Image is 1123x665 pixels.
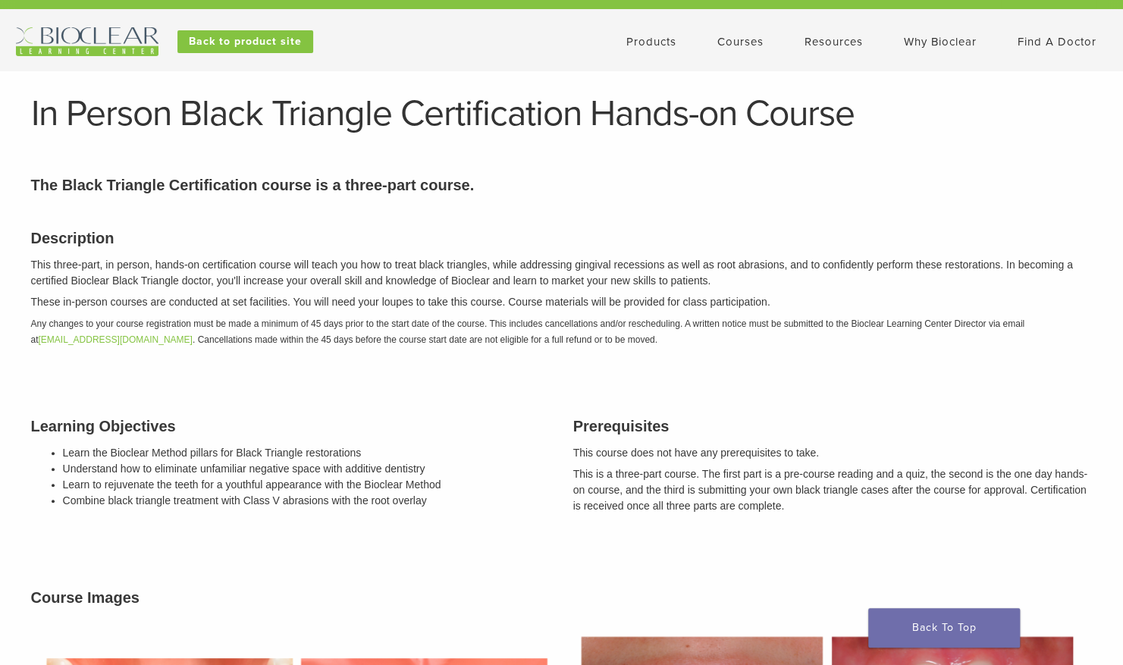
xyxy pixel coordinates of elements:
[573,466,1093,514] p: This is a three-part course. The first part is a pre-course reading and a quiz, the second is the...
[868,608,1020,648] a: Back To Top
[717,35,764,49] a: Courses
[63,461,551,477] li: Understand how to eliminate unfamiliar negative space with additive dentistry
[31,586,1093,609] h3: Course Images
[63,493,551,509] li: Combine black triangle treatment with Class V abrasions with the root overlay
[573,445,1093,461] p: This course does not have any prerequisites to take.
[16,27,158,56] img: Bioclear
[63,445,551,461] li: Learn the Bioclear Method pillars for Black Triangle restorations
[1018,35,1096,49] a: Find A Doctor
[904,35,977,49] a: Why Bioclear
[31,294,1093,310] p: These in-person courses are conducted at set facilities. You will need your loupes to take this c...
[31,96,1093,132] h1: In Person Black Triangle Certification Hands-on Course
[805,35,863,49] a: Resources
[31,227,1093,249] h3: Description
[573,415,1093,438] h3: Prerequisites
[31,318,1024,345] em: Any changes to your course registration must be made a minimum of 45 days prior to the start date...
[177,30,313,53] a: Back to product site
[626,35,676,49] a: Products
[39,334,193,345] a: [EMAIL_ADDRESS][DOMAIN_NAME]
[63,477,551,493] li: Learn to rejuvenate the teeth for a youthful appearance with the Bioclear Method
[31,257,1093,289] p: This three-part, in person, hands-on certification course will teach you how to treat black trian...
[31,415,551,438] h3: Learning Objectives
[31,174,1093,196] p: The Black Triangle Certification course is a three-part course.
